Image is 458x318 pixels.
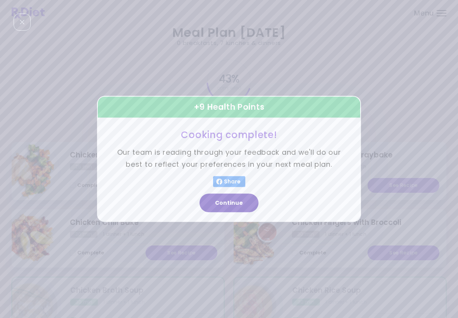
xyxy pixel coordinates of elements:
[213,176,245,187] button: Share
[200,194,258,213] button: Continue
[97,96,361,118] div: + 9 Health Points
[116,129,342,141] h3: Cooking complete!
[14,14,31,31] div: Close
[116,147,342,171] p: Our team is reading through your feedback and we'll do our best to reflect your preferences in yo...
[222,179,242,185] span: Share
